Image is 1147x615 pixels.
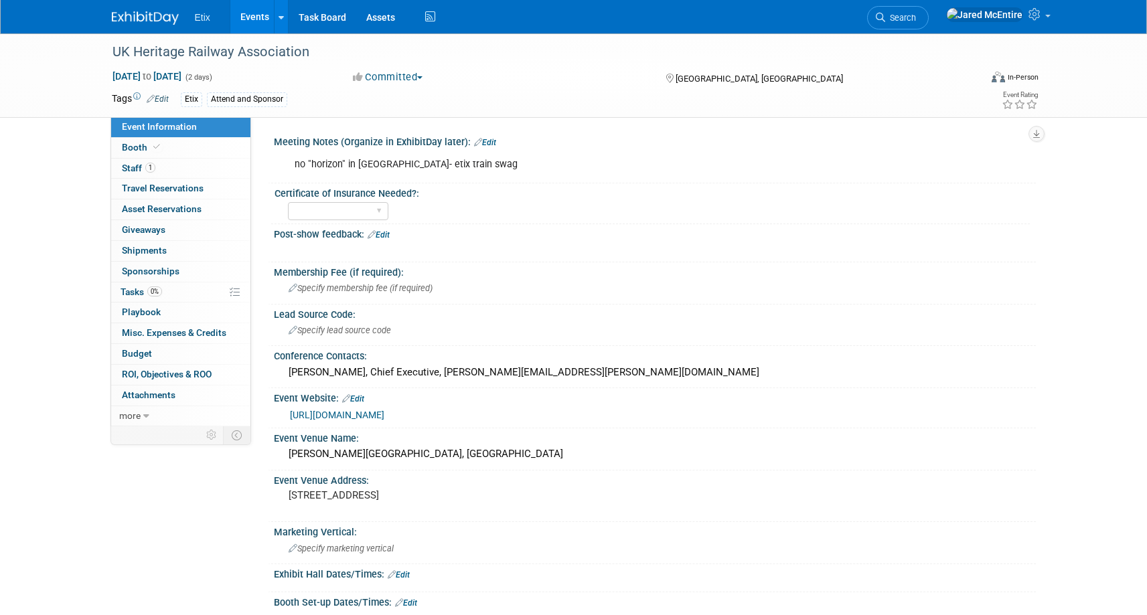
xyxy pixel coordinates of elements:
span: Specify lead source code [289,325,391,335]
span: Asset Reservations [122,203,202,214]
a: Giveaways [111,220,250,240]
a: Edit [147,94,169,104]
pre: [STREET_ADDRESS] [289,489,577,501]
img: Format-Inperson.png [992,72,1005,82]
a: Event Information [111,117,250,137]
span: Specify membership fee (if required) [289,283,433,293]
span: 1 [145,163,155,173]
a: Edit [342,394,364,404]
a: Asset Reservations [111,199,250,219]
span: Shipments [122,245,167,256]
span: more [119,410,141,421]
div: Event Venue Name: [274,428,1036,445]
div: Event Rating [1002,92,1038,98]
div: Attend and Sponsor [207,92,287,106]
div: Booth Set-up Dates/Times: [274,592,1036,610]
div: In-Person [1007,72,1039,82]
div: [PERSON_NAME][GEOGRAPHIC_DATA], [GEOGRAPHIC_DATA] [284,444,1026,464]
span: Booth [122,142,163,153]
span: Sponsorships [122,266,179,276]
div: Event Venue Address: [274,470,1036,487]
div: Etix [181,92,202,106]
div: Certificate of Insurance Needed?: [275,183,1030,200]
div: Event Format [901,70,1039,90]
div: Meeting Notes (Organize in ExhibitDay later): [274,132,1036,149]
a: Playbook [111,302,250,323]
span: Etix [195,12,210,23]
div: Conference Contacts: [274,346,1036,363]
a: Tasks0% [111,282,250,302]
a: Attachments [111,385,250,406]
a: Edit [474,138,496,147]
div: Membership Fee (if required): [274,262,1036,279]
td: Tags [112,92,169,107]
span: [GEOGRAPHIC_DATA], [GEOGRAPHIC_DATA] [676,74,843,84]
span: 0% [147,286,162,296]
div: Event Website: [274,388,1036,406]
a: Sponsorships [111,262,250,282]
button: Committed [348,70,428,84]
span: [DATE] [DATE] [112,70,182,82]
div: [PERSON_NAME], Chief Executive, [PERSON_NAME][EMAIL_ADDRESS][PERSON_NAME][DOMAIN_NAME] [284,362,1026,383]
a: Budget [111,344,250,364]
span: Tasks [121,286,162,297]
span: ROI, Objectives & ROO [122,369,212,379]
a: more [111,406,250,426]
a: Shipments [111,241,250,261]
div: Marketing Vertical: [274,522,1036,539]
a: Search [867,6,929,29]
span: Misc. Expenses & Credits [122,327,226,338]
div: Exhibit Hall Dates/Times: [274,564,1036,582]
a: Travel Reservations [111,179,250,199]
span: Playbook [122,306,161,317]
span: Event Information [122,121,197,132]
i: Booth reservation complete [153,143,160,151]
a: Edit [368,230,390,240]
a: Edit [395,598,417,608]
span: Staff [122,163,155,173]
td: Toggle Event Tabs [223,426,250,444]
a: Staff1 [111,159,250,179]
div: UK Heritage Railway Association [108,40,960,64]
a: [URL][DOMAIN_NAME] [290,410,384,420]
span: (2 days) [184,73,212,82]
span: Search [885,13,916,23]
img: ExhibitDay [112,11,179,25]
a: Edit [388,570,410,580]
span: Giveaways [122,224,165,235]
span: Specify marketing vertical [289,543,394,553]
a: ROI, Objectives & ROO [111,365,250,385]
span: Travel Reservations [122,183,204,193]
a: Booth [111,138,250,158]
span: Budget [122,348,152,359]
div: no "horizon" in [GEOGRAPHIC_DATA]- etix train swag [285,151,889,178]
a: Misc. Expenses & Credits [111,323,250,343]
img: Jared McEntire [946,7,1023,22]
div: Lead Source Code: [274,304,1036,321]
span: Attachments [122,389,175,400]
td: Personalize Event Tab Strip [200,426,224,444]
span: to [141,71,153,82]
div: Post-show feedback: [274,224,1036,242]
